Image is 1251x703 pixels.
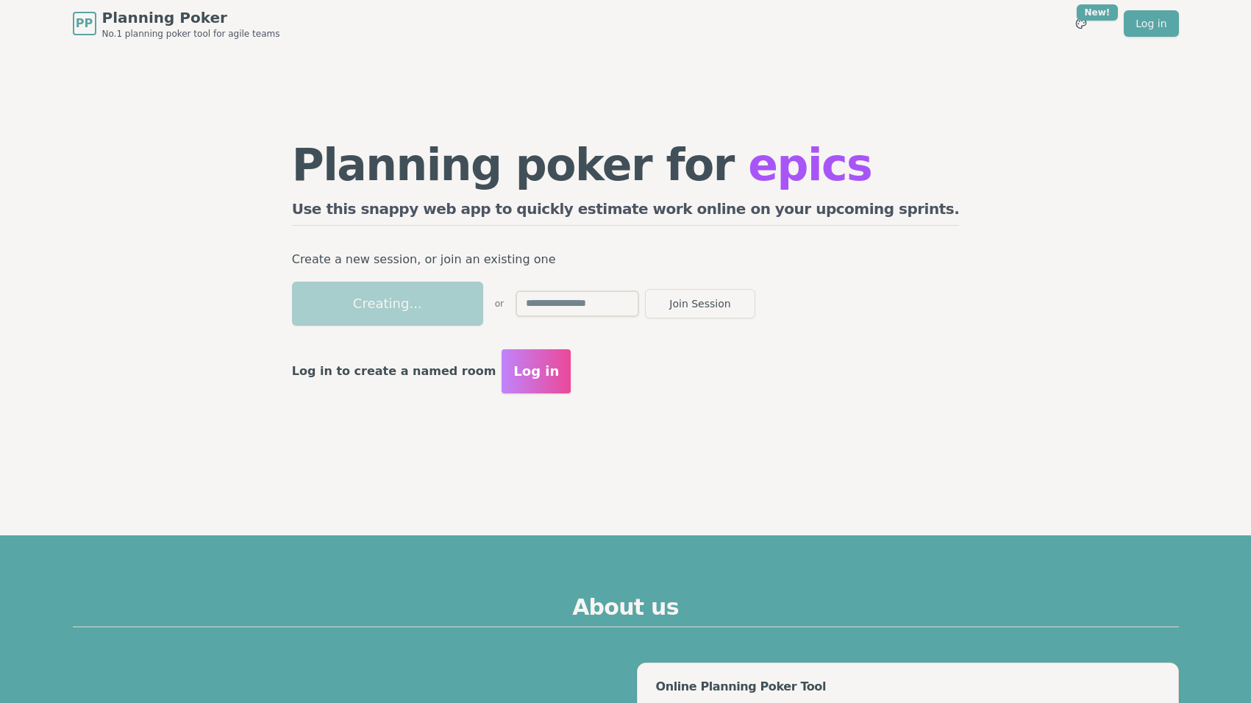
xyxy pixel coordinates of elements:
[502,349,571,393] button: Log in
[292,199,960,226] h2: Use this snappy web app to quickly estimate work online on your upcoming sprints.
[513,361,559,382] span: Log in
[73,7,280,40] a: PPPlanning PokerNo.1 planning poker tool for agile teams
[495,298,504,310] span: or
[1068,10,1094,37] button: New!
[102,28,280,40] span: No.1 planning poker tool for agile teams
[292,249,960,270] p: Create a new session, or join an existing one
[76,15,93,32] span: PP
[748,139,872,190] span: epics
[645,289,755,318] button: Join Session
[73,594,1179,627] h2: About us
[1077,4,1119,21] div: New!
[102,7,280,28] span: Planning Poker
[292,361,496,382] p: Log in to create a named room
[292,143,960,187] h1: Planning poker for
[655,681,1160,693] div: Online Planning Poker Tool
[1124,10,1178,37] a: Log in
